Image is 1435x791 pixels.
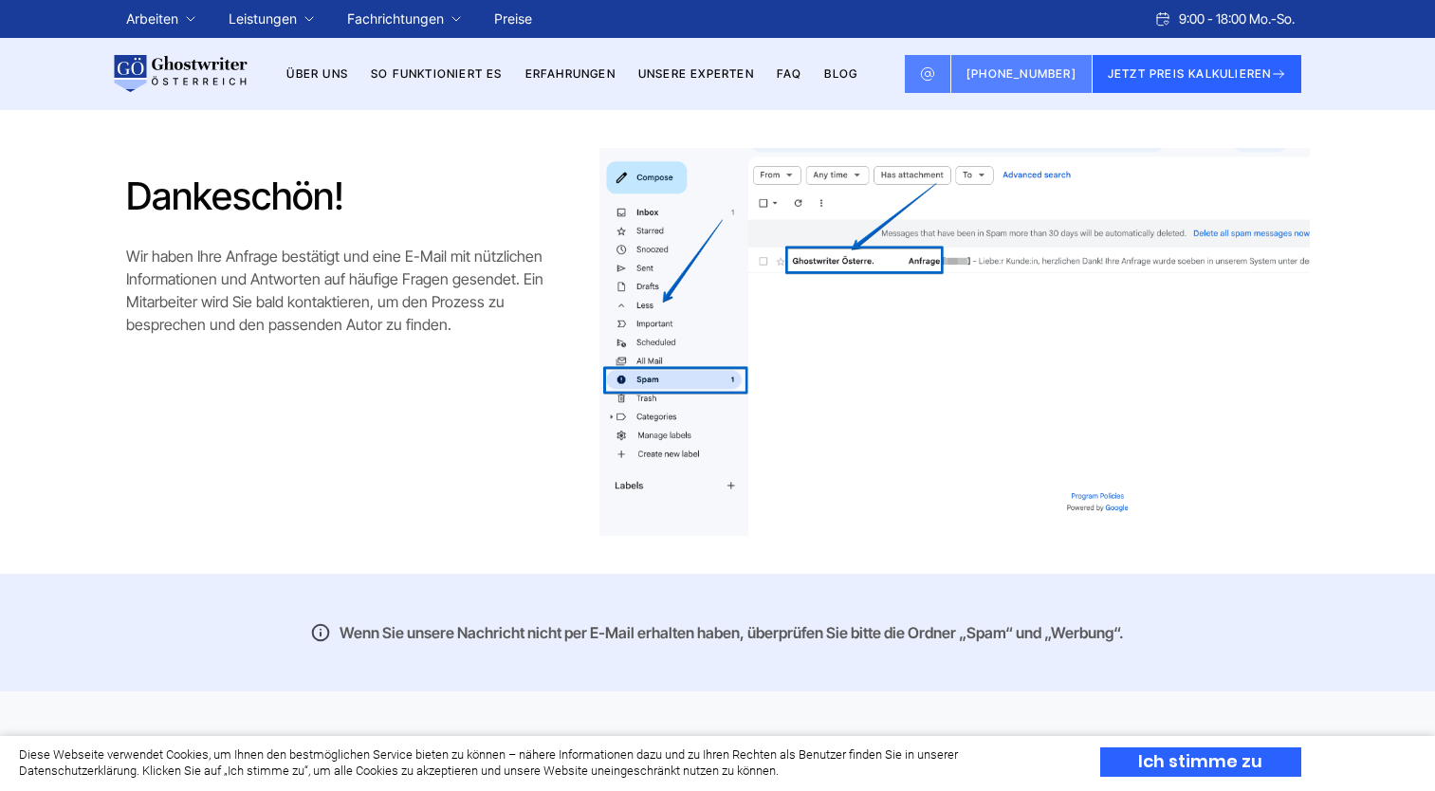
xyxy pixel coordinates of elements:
span: 9:00 - 18:00 Mo.-So. [1179,8,1295,30]
a: BLOG [824,66,857,81]
a: Leistungen [229,8,297,30]
a: Über uns [286,66,348,81]
a: Erfahrungen [525,66,616,81]
h1: Dankeschön! [126,174,580,219]
img: ghostwriter-oe-mail [599,148,1310,536]
a: Fachrichtungen [347,8,444,30]
p: Wir haben Ihre Anfrage bestätigt und eine E-Mail mit nützlichen Informationen und Antworten auf h... [126,245,580,336]
a: [PHONE_NUMBER] [951,55,1093,93]
a: Unsere Experten [638,66,754,81]
img: Schedule [1154,11,1171,27]
a: FAQ [777,66,802,81]
strong: Wenn Sie unsere Nachricht nicht per E-Mail erhalten haben, überprüfen Sie bitte die Ordner „Spam“... [340,623,1124,642]
span: [PHONE_NUMBER] [966,66,1076,81]
div: Ich stimme zu [1100,747,1301,777]
div: Diese Webseite verwendet Cookies, um Ihnen den bestmöglichen Service bieten zu können – nähere In... [19,747,1067,780]
a: Arbeiten [126,8,178,30]
a: So funktioniert es [371,66,503,81]
button: JETZT PREIS KALKULIEREN [1093,55,1302,93]
img: logo wirschreiben [111,55,248,93]
a: Preise [494,10,532,27]
img: Email [920,66,935,82]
